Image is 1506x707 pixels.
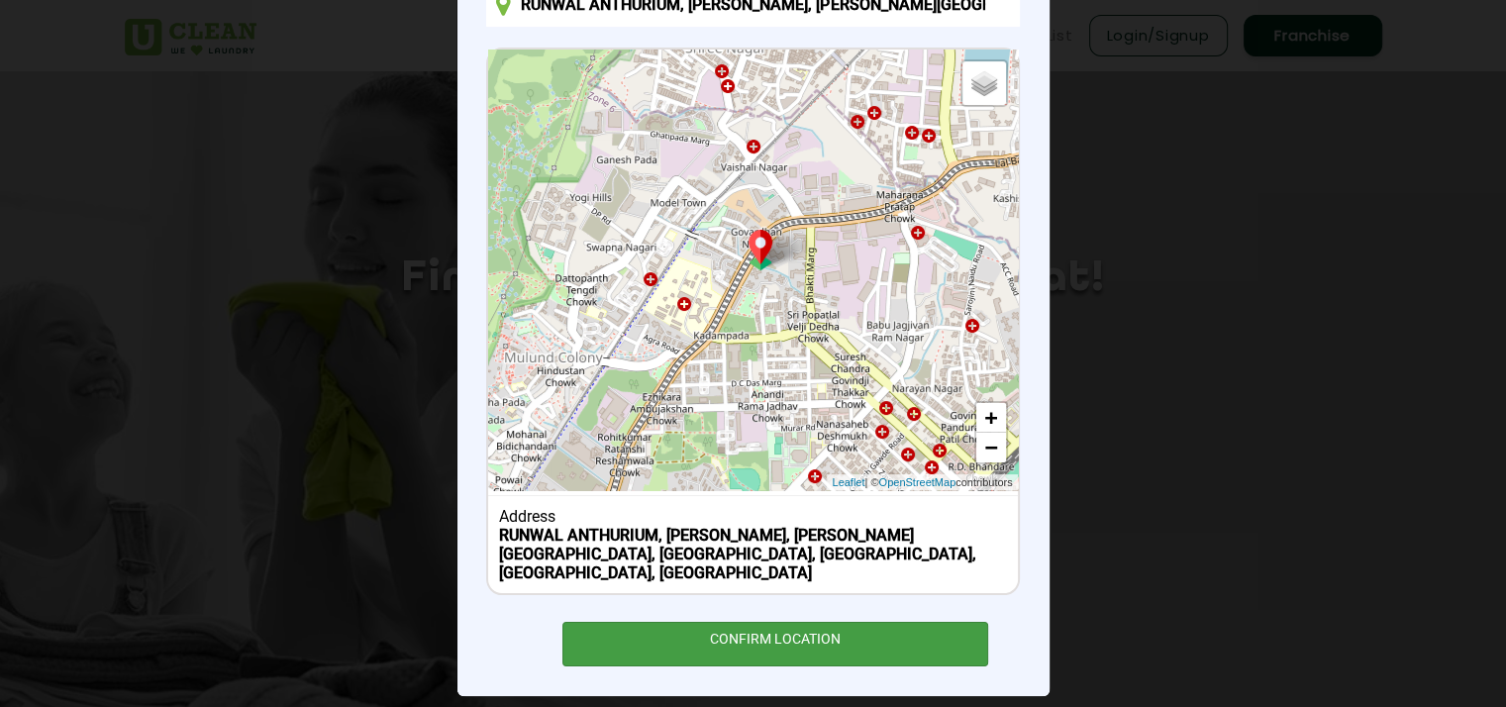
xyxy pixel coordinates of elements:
[976,433,1006,462] a: Zoom out
[962,61,1006,105] a: Layers
[976,403,1006,433] a: Zoom in
[499,507,1007,526] div: Address
[499,526,976,582] b: RUNWAL ANTHURIUM, [PERSON_NAME], [PERSON_NAME][GEOGRAPHIC_DATA], [GEOGRAPHIC_DATA], [GEOGRAPHIC_D...
[827,474,1017,491] div: | © contributors
[832,474,864,491] a: Leaflet
[562,622,989,666] div: CONFIRM LOCATION
[878,474,955,491] a: OpenStreetMap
